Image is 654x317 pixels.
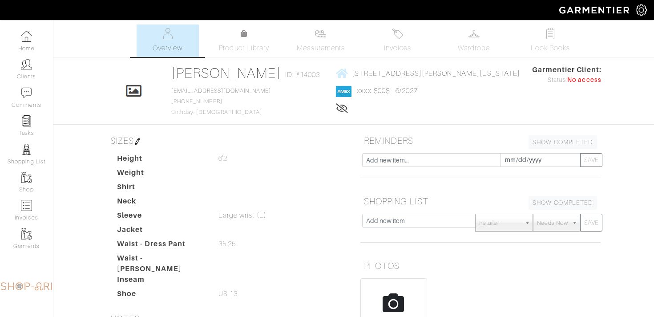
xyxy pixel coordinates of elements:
[519,24,581,57] a: Look Books
[162,28,173,39] img: basicinfo-40fd8af6dae0f16599ec9e87c0ef1c0a1fdea2edbe929e3d69a839185d80c458.svg
[567,75,601,85] span: No access
[531,43,570,53] span: Look Books
[362,153,501,167] input: Add new item...
[219,43,269,53] span: Product Library
[218,153,227,164] span: 6'2
[110,167,212,182] dt: Weight
[110,153,212,167] dt: Height
[171,88,271,115] span: [PHONE_NUMBER] Birthday: [DEMOGRAPHIC_DATA]
[213,28,275,53] a: Product Library
[218,210,266,221] span: Large wrist (L)
[532,75,602,85] div: Status:
[479,214,521,232] span: Retailer
[110,224,212,239] dt: Jacket
[555,2,636,18] img: garmentier-logo-header-white-b43fb05a5012e4ada735d5af1a66efaba907eab6374d6393d1fbf88cb4ef424d.png
[357,87,418,95] a: xxxx-8008 - 6/2027
[443,24,505,57] a: Wardrobe
[366,24,428,57] a: Invoices
[21,31,32,42] img: dashboard-icon-dbcd8f5a0b271acd01030246c82b418ddd0df26cd7fceb0bd07c9910d44c42f6.png
[529,135,597,149] a: SHOW COMPLETED
[110,210,212,224] dt: Sleeve
[297,43,345,53] span: Measurements
[468,28,480,39] img: wardrobe-487a4870c1b7c33e795ec22d11cfc2ed9d08956e64fb3008fe2437562e282088.svg
[21,115,32,126] img: reminder-icon-8004d30b9f0a5d33ae49ab947aed9ed385cf756f9e5892f1edd6e32f2345188e.png
[285,69,320,80] span: ID: #14003
[110,289,212,303] dt: Shoe
[153,43,182,53] span: Overview
[580,214,602,232] button: SAVE
[21,172,32,183] img: garments-icon-b7da505a4dc4fd61783c78ac3ca0ef83fa9d6f193b1c9dc38574b1d14d53ca28.png
[21,228,32,240] img: garments-icon-b7da505a4dc4fd61783c78ac3ca0ef83fa9d6f193b1c9dc38574b1d14d53ca28.png
[384,43,411,53] span: Invoices
[218,239,236,249] span: 35.25
[134,138,141,145] img: pen-cf24a1663064a2ec1b9c1bd2387e9de7a2fa800b781884d57f21acf72779bad2.png
[21,59,32,70] img: clients-icon-6bae9207a08558b7cb47a8932f037763ab4055f8c8b6bfacd5dc20c3e0201464.png
[137,24,199,57] a: Overview
[290,24,352,57] a: Measurements
[529,196,597,210] a: SHOW COMPLETED
[580,153,602,167] button: SAVE
[110,274,212,289] dt: Inseam
[171,65,281,81] a: [PERSON_NAME]
[458,43,490,53] span: Wardrobe
[21,87,32,98] img: comment-icon-a0a6a9ef722e966f86d9cbdc48e553b5cf19dbc54f86b18d962a5391bc8f6eb6.png
[110,196,212,210] dt: Neck
[171,88,271,94] a: [EMAIL_ADDRESS][DOMAIN_NAME]
[352,69,520,77] span: [STREET_ADDRESS][PERSON_NAME][US_STATE]
[21,200,32,211] img: orders-icon-0abe47150d42831381b5fb84f609e132dff9fe21cb692f30cb5eec754e2cba89.png
[545,28,556,39] img: todo-9ac3debb85659649dc8f770b8b6100bb5dab4b48dedcbae339e5042a72dfd3cc.svg
[360,257,601,275] h5: PHOTOS
[110,253,212,274] dt: Waist - [PERSON_NAME]
[537,214,568,232] span: Needs Now
[362,214,476,228] input: Add new item
[360,192,601,210] h5: SHOPPING LIST
[218,289,238,299] span: US 13
[21,144,32,155] img: stylists-icon-eb353228a002819b7ec25b43dbf5f0378dd9e0616d9560372ff212230b889e62.png
[110,182,212,196] dt: Shirt
[107,132,347,150] h5: SIZES
[336,86,351,97] img: american_express-1200034d2e149cdf2cc7894a33a747db654cf6f8355cb502592f1d228b2ac700.png
[532,65,602,75] span: Garmentier Client:
[110,239,212,253] dt: Waist - Dress Pant
[336,68,520,79] a: [STREET_ADDRESS][PERSON_NAME][US_STATE]
[636,4,647,16] img: gear-icon-white-bd11855cb880d31180b6d7d6211b90ccbf57a29d726f0c71d8c61bd08dd39cc2.png
[392,28,403,39] img: orders-27d20c2124de7fd6de4e0e44c1d41de31381a507db9b33961299e4e07d508b8c.svg
[360,132,601,150] h5: REMINDERS
[315,28,326,39] img: measurements-466bbee1fd09ba9460f595b01e5d73f9e2bff037440d3c8f018324cb6cdf7a4a.svg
